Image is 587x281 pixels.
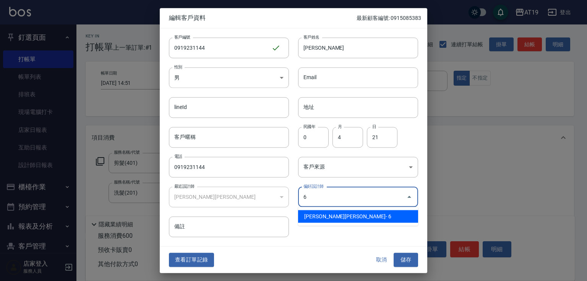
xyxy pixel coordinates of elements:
button: 取消 [369,253,394,267]
li: [PERSON_NAME][PERSON_NAME]- 6 [298,210,418,223]
label: 日 [372,123,376,129]
label: 月 [338,123,342,129]
label: 性別 [174,64,182,70]
button: 儲存 [394,253,418,267]
div: [PERSON_NAME][PERSON_NAME] [169,187,289,207]
div: 男 [169,67,289,88]
label: 客戶姓名 [303,34,319,40]
label: 電話 [174,153,182,159]
label: 客戶編號 [174,34,190,40]
label: 最近設計師 [174,183,194,189]
span: 編輯客戶資料 [169,14,357,22]
button: 查看訂單記錄 [169,253,214,267]
label: 偏好設計師 [303,183,323,189]
button: Close [403,191,415,203]
p: 最新顧客編號: 0915085383 [357,14,421,22]
label: 民國年 [303,123,315,129]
